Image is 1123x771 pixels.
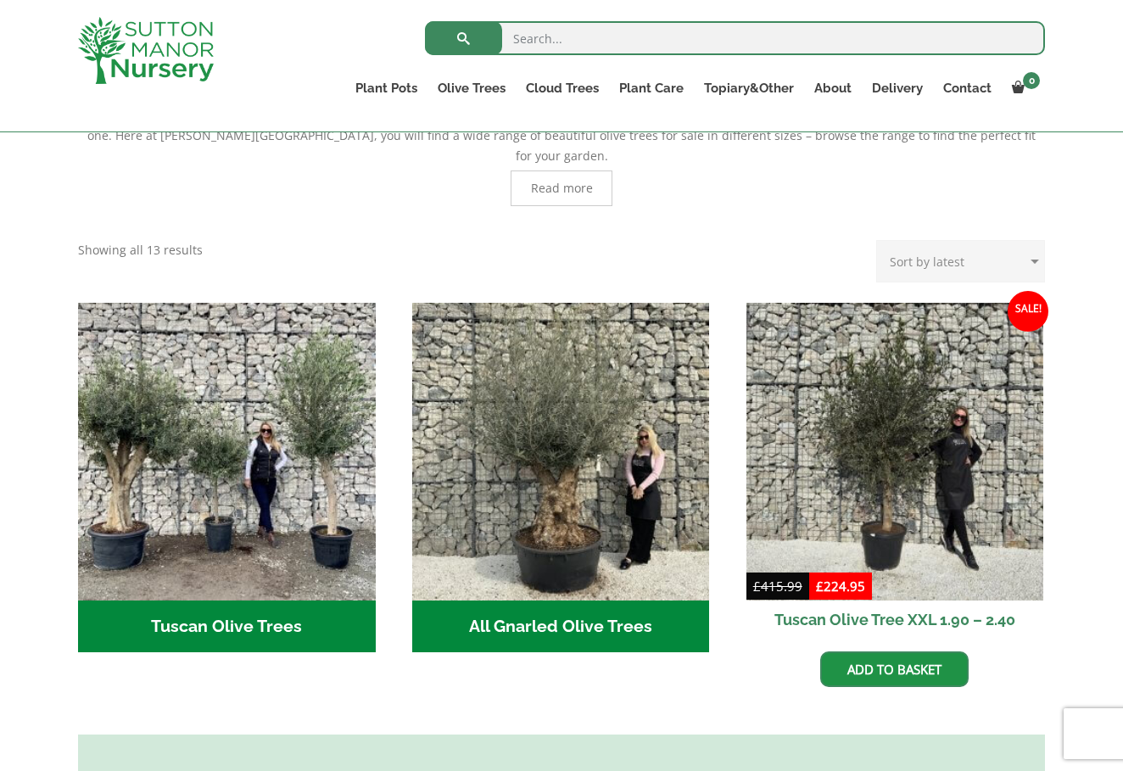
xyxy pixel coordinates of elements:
[531,182,593,194] span: Read more
[78,303,376,601] img: Tuscan Olive Trees
[804,76,862,100] a: About
[78,17,214,84] img: logo
[425,21,1045,55] input: Search...
[753,578,802,595] bdi: 415.99
[820,651,969,687] a: Add to basket: “Tuscan Olive Tree XXL 1.90 - 2.40”
[746,303,1044,601] img: Tuscan Olive Tree XXL 1.90 - 2.40
[609,76,694,100] a: Plant Care
[78,601,376,653] h2: Tuscan Olive Trees
[746,601,1044,639] h2: Tuscan Olive Tree XXL 1.90 – 2.40
[412,601,710,653] h2: All Gnarled Olive Trees
[694,76,804,100] a: Topiary&Other
[816,578,865,595] bdi: 224.95
[345,76,427,100] a: Plant Pots
[746,303,1044,639] a: Sale! Tuscan Olive Tree XXL 1.90 – 2.40
[78,240,203,260] p: Showing all 13 results
[412,303,710,652] a: Visit product category All Gnarled Olive Trees
[753,578,761,595] span: £
[516,76,609,100] a: Cloud Trees
[816,578,824,595] span: £
[1023,72,1040,89] span: 0
[1008,291,1048,332] span: Sale!
[427,76,516,100] a: Olive Trees
[862,76,933,100] a: Delivery
[1002,76,1045,100] a: 0
[412,303,710,601] img: All Gnarled Olive Trees
[933,76,1002,100] a: Contact
[876,240,1045,282] select: Shop order
[78,303,376,652] a: Visit product category Tuscan Olive Trees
